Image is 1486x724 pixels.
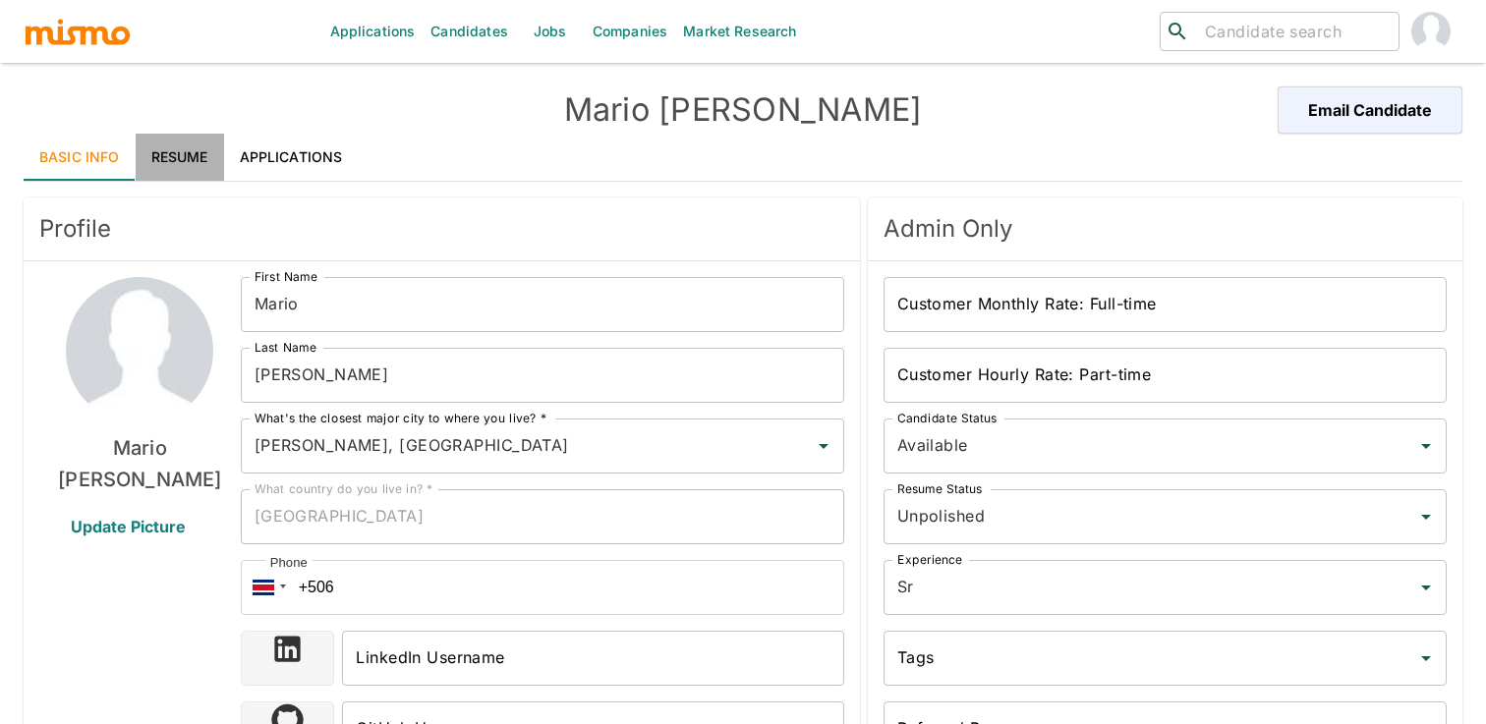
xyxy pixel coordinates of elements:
[47,503,209,550] span: Update Picture
[1412,432,1440,460] button: Open
[897,410,997,426] label: Candidate Status
[255,480,433,497] label: What country do you live in? *
[1412,644,1440,672] button: Open
[897,480,983,497] label: Resume Status
[224,134,359,181] a: Applications
[255,339,316,356] label: Last Name
[884,213,1447,245] span: Admin Only
[1197,18,1391,45] input: Candidate search
[136,134,224,181] a: Resume
[24,134,136,181] a: Basic Info
[810,432,837,460] button: Open
[1412,503,1440,530] button: Open
[383,90,1103,130] h4: Mario [PERSON_NAME]
[39,213,844,245] span: Profile
[255,410,546,426] label: What's the closest major city to where you live? *
[1412,574,1440,601] button: Open
[265,553,313,573] div: Phone
[255,268,317,285] label: First Name
[241,560,292,615] div: Costa Rica: + 506
[24,17,132,46] img: logo
[897,551,962,568] label: Experience
[1411,12,1451,51] img: Gabriel Hernandez
[39,432,241,495] h6: Mario [PERSON_NAME]
[1278,86,1462,134] button: Email Candidate
[66,277,213,424] img: Mario Cruz Olivares
[241,560,844,615] input: 1 (702) 123-4567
